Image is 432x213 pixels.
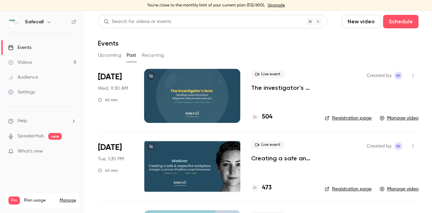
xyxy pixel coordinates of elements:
[380,186,418,192] a: Manage video
[8,17,19,27] img: Safecall
[98,39,118,47] h1: Events
[396,72,401,80] span: EK
[104,18,171,25] div: Search for videos or events
[98,168,118,173] div: 45 min
[325,186,372,192] a: Registration page
[98,50,121,61] button: Upcoming
[251,183,272,192] a: 473
[24,198,56,203] span: Plan usage
[8,196,20,205] span: Pro
[48,133,62,140] span: new
[383,15,418,28] button: Schedule
[380,115,418,122] a: Manage video
[251,141,285,149] span: Live event
[127,50,136,61] button: Past
[251,154,314,162] a: Creating a safe and respectful workplace: strategies to prevent and address sexual harassment
[25,19,44,25] h6: Safecall
[325,115,372,122] a: Registration page
[251,84,314,92] a: The investigator’s lens: handling sexual harassment allegations with precision and care
[18,117,27,125] span: Help
[98,142,122,153] span: [DATE]
[394,142,402,150] span: Emma` Koster
[68,149,76,155] iframe: Noticeable Trigger
[98,85,128,92] span: Wed, 9:30 AM
[394,72,402,80] span: Emma` Koster
[367,142,391,150] span: Created by
[342,15,380,28] button: New video
[367,72,391,80] span: Created by
[18,148,43,155] span: What's new
[98,97,118,103] div: 45 min
[60,198,76,203] a: Manage
[251,112,272,122] a: 504
[98,156,124,162] span: Tue, 1:30 PM
[251,70,285,78] span: Live event
[396,142,401,150] span: EK
[262,112,272,122] h4: 504
[142,50,164,61] button: Recurring
[18,133,44,140] a: SpeakerHub
[8,117,76,125] li: help-dropdown-opener
[262,183,272,192] h4: 473
[8,44,31,51] div: Events
[8,74,38,81] div: Audience
[8,89,35,96] div: Settings
[98,69,133,123] div: Aug 6 Wed, 9:30 AM (Europe/London)
[8,59,32,66] div: Videos
[268,3,285,8] a: Upgrade
[98,72,122,82] span: [DATE]
[98,139,133,193] div: Jun 17 Tue, 1:30 PM (Europe/London)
